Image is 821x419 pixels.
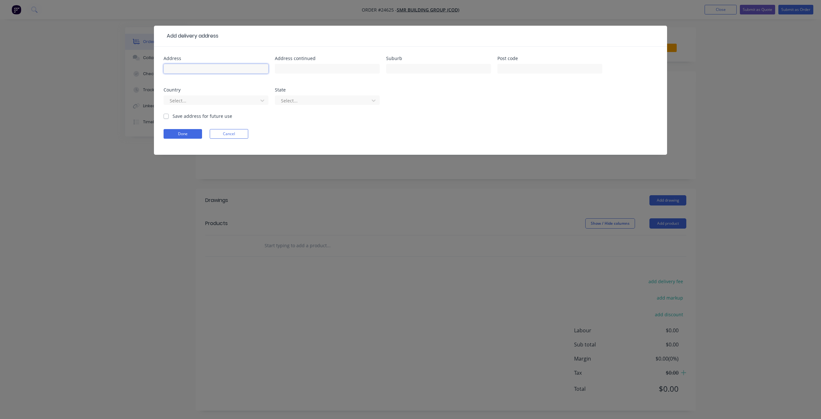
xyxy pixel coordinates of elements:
div: Add delivery address [164,32,218,40]
div: State [275,88,380,92]
button: Done [164,129,202,139]
div: Address [164,56,268,61]
div: Country [164,88,268,92]
button: Cancel [210,129,248,139]
div: Post code [497,56,602,61]
div: Suburb [386,56,491,61]
label: Save address for future use [173,113,232,119]
div: Address continued [275,56,380,61]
